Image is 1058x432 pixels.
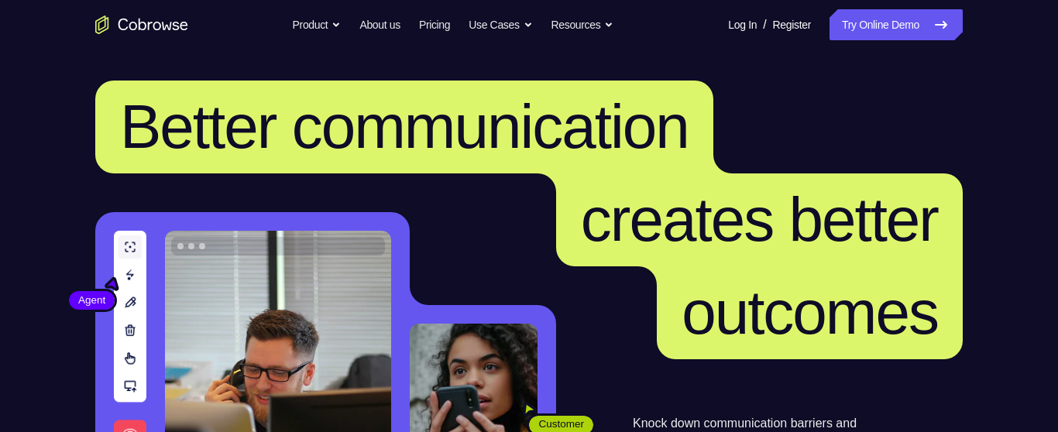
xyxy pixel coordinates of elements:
[95,15,188,34] a: Go to the home page
[830,9,963,40] a: Try Online Demo
[293,9,342,40] button: Product
[120,92,689,161] span: Better communication
[359,9,400,40] a: About us
[682,278,938,347] span: outcomes
[728,9,757,40] a: Log In
[419,9,450,40] a: Pricing
[763,15,766,34] span: /
[773,9,811,40] a: Register
[551,9,614,40] button: Resources
[469,9,532,40] button: Use Cases
[581,185,938,254] span: creates better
